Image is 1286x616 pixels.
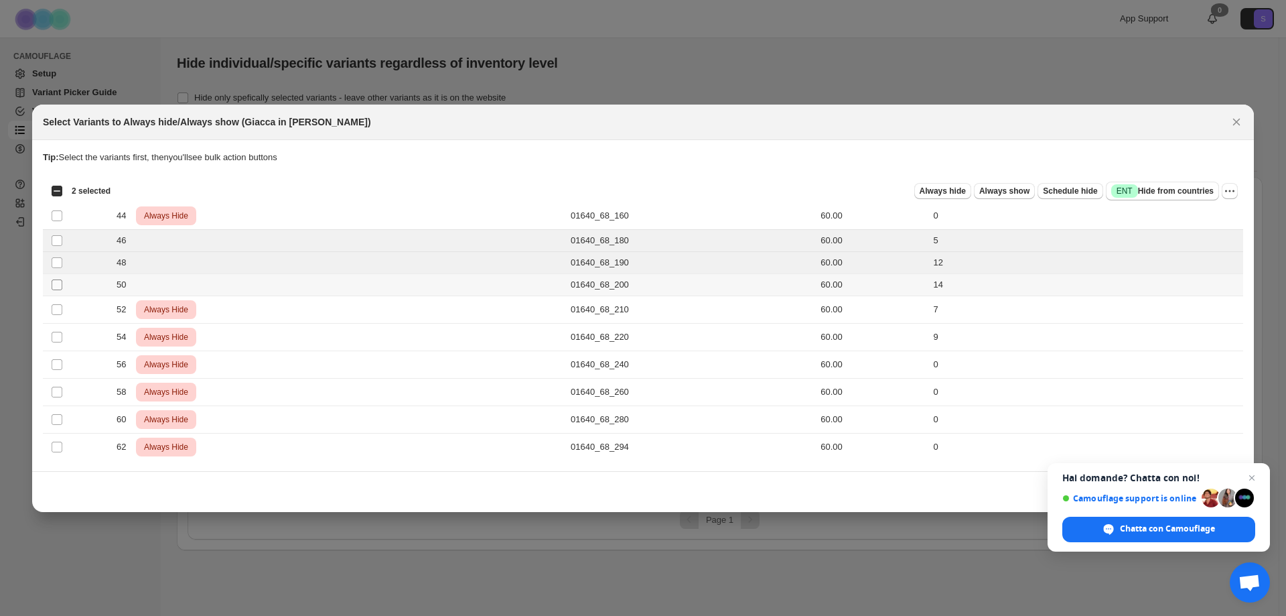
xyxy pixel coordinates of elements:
span: 60 [117,413,133,426]
td: 01640_68_160 [567,202,816,229]
td: 0 [929,351,1243,378]
button: More actions [1222,183,1238,199]
td: 60.00 [816,229,929,251]
span: Always Hide [141,412,191,428]
td: 01640_68_294 [567,433,816,460]
span: Always Hide [141,302,191,318]
span: 48 [117,256,133,269]
h2: Select Variants to Always hide/Always show (Giacca in [PERSON_NAME]) [43,115,371,129]
td: 60.00 [816,202,929,229]
span: 50 [117,278,133,292]
span: 54 [117,330,133,344]
button: SuccessENTHide from countries [1106,182,1219,200]
td: 0 [929,202,1243,229]
span: Always show [979,186,1029,196]
div: Chatta con Camouflage [1062,517,1255,542]
td: 01640_68_200 [567,273,816,296]
td: 60.00 [816,406,929,433]
span: 58 [117,385,133,399]
span: 62 [117,440,133,454]
td: 0 [929,406,1243,433]
span: Always Hide [141,357,191,373]
td: 01640_68_180 [567,229,816,251]
span: ENT [1117,186,1133,196]
span: Hide from countries [1111,184,1214,198]
span: Always Hide [141,329,191,345]
button: Always hide [914,183,971,199]
td: 14 [929,273,1243,296]
td: 0 [929,378,1243,406]
span: Camouflage support is online [1062,493,1197,503]
span: 52 [117,303,133,316]
td: 01640_68_240 [567,351,816,378]
span: Hai domande? Chatta con noi! [1062,473,1255,483]
span: Always Hide [141,384,191,400]
td: 60.00 [816,433,929,460]
button: Schedule hide [1038,183,1102,199]
td: 01640_68_260 [567,378,816,406]
span: Chiudere la chat [1244,470,1260,486]
td: 12 [929,251,1243,273]
span: 56 [117,358,133,371]
span: Always Hide [141,439,191,455]
button: Always show [974,183,1035,199]
strong: Tip: [43,152,59,162]
span: Chatta con Camouflage [1120,523,1215,535]
td: 60.00 [816,351,929,378]
button: Close [1227,113,1246,131]
td: 60.00 [816,378,929,406]
td: 60.00 [816,296,929,323]
td: 9 [929,323,1243,351]
span: 46 [117,234,133,247]
td: 7 [929,296,1243,323]
span: 2 selected [72,186,111,196]
td: 60.00 [816,323,929,351]
td: 01640_68_220 [567,323,816,351]
td: 5 [929,229,1243,251]
td: 01640_68_190 [567,251,816,273]
td: 01640_68_210 [567,296,816,323]
td: 01640_68_280 [567,406,816,433]
span: 44 [117,209,133,223]
td: 60.00 [816,273,929,296]
p: Select the variants first, then you'll see bulk action buttons [43,151,1243,164]
td: 60.00 [816,251,929,273]
span: Always hide [920,186,966,196]
span: Schedule hide [1043,186,1097,196]
td: 0 [929,433,1243,460]
div: Aprire la chat [1230,562,1270,603]
span: Always Hide [141,208,191,224]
